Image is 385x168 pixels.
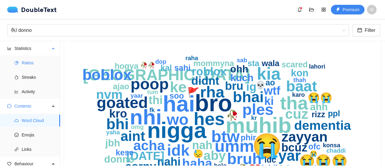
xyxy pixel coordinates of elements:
[278,147,301,164] text: yar
[170,79,187,96] text: ke
[282,129,328,145] text: zayyan
[14,42,50,54] span: Statistics
[14,61,19,65] span: pie-chart
[96,87,122,102] text: nvm
[131,75,169,93] text: poop
[7,7,57,13] a: logoDoubleText
[149,107,155,113] text: fk
[22,115,55,127] span: Word Cloud
[193,59,234,68] text: mommyna
[7,162,11,166] span: heart
[251,115,257,121] text: kr
[186,55,199,61] text: raha
[230,72,254,83] text: kuch
[14,147,19,151] span: link
[133,138,165,153] text: acha
[14,100,50,112] span: Contents
[263,84,280,97] text: wtf
[286,78,317,95] text: baat
[319,5,328,14] button: appstore
[22,129,55,141] span: Emojis
[14,75,19,79] span: fire
[82,66,132,83] text: boblox
[7,7,21,13] img: logo
[191,75,219,87] text: didnt
[11,28,16,32] span: team
[149,94,162,106] text: thi
[308,92,333,104] text: 😭😭
[226,113,291,137] text: muhib
[193,149,203,159] text: 😓
[266,78,275,87] text: ao
[115,62,139,71] text: hogya
[291,67,309,78] text: kon
[7,104,11,108] span: message
[248,59,260,68] text: sta
[310,150,317,157] text: ‏😭‏
[264,95,274,107] text: ki
[307,7,316,12] span: folder-open
[225,80,243,92] text: bru
[147,118,207,143] text: nigga
[200,83,225,101] text: rha
[22,57,55,69] span: Ratios
[323,142,341,148] text: konsa
[127,150,165,162] text: [DATE]
[309,63,325,70] text: lahori
[113,82,129,91] text: ajao
[310,101,328,112] text: ahh
[174,63,191,72] text: sahi
[7,7,57,13] div: DoubleText
[204,148,226,163] text: aby
[22,86,55,98] span: Activity
[106,116,129,133] text: bhi
[294,118,351,133] text: dementia
[281,141,307,154] text: bcuz
[194,109,225,129] text: hes
[233,89,264,105] text: bhai
[226,109,239,121] text: 🥀
[22,143,55,155] span: Links
[294,77,306,83] text: thah
[192,139,213,151] text: nah
[161,63,172,72] text: kal
[353,24,380,36] button: calendarFilter
[343,6,359,13] span: Premium
[261,59,280,68] text: wala
[280,93,308,113] text: tha
[104,154,134,165] text: donno
[121,128,145,144] text: aint
[167,142,189,159] text: idk
[14,133,19,137] span: smile
[237,57,247,63] text: sab
[246,81,257,93] text: ig
[285,106,308,122] text: cuz
[187,87,200,99] text: 🚩‎‏
[11,25,340,36] div: I donno
[167,111,189,128] text: wo
[336,8,340,12] span: thunderbolt
[131,92,143,99] text: yaar
[242,101,274,118] text: ples
[105,137,120,148] text: jbh
[282,60,308,69] text: scared
[257,64,281,83] text: kia
[155,58,166,65] text: dop
[370,5,374,14] span: M
[307,5,316,14] button: folder-open
[264,155,276,164] text: idc
[252,132,282,160] text: 😭
[83,66,250,84] text: [GEOGRAPHIC_DATA]
[170,91,184,100] text: soo
[22,71,55,83] span: Streaks
[230,63,248,75] text: ohh
[131,124,144,130] text: omg
[11,25,345,36] span: I donno
[357,28,362,33] span: calendar
[292,91,305,98] text: karo
[227,150,262,167] text: bruh
[157,155,181,168] text: nahi
[211,127,240,146] text: btw
[97,94,148,111] text: goated
[326,147,346,154] text: chaddi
